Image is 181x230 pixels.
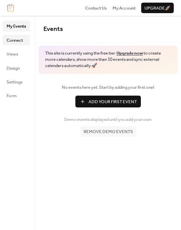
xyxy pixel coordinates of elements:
span: This site is currently using the free tier. to create more calendars, show more than 10 events an... [45,50,171,69]
a: Views [3,49,30,59]
span: Settings [7,79,22,85]
span: Connect [7,37,23,44]
a: Connect [3,35,30,45]
span: Remove demo events [84,128,133,135]
span: Upgrade 🚀 [144,5,170,11]
button: Add Your First Event [75,96,141,107]
span: Views [7,51,18,57]
span: Events [43,23,63,35]
a: Design [3,63,30,73]
a: Form [3,90,30,101]
button: Remove demo events [80,126,136,137]
span: My Events [7,23,26,30]
span: Form [7,93,17,99]
span: No events here yet. Start by adding your first one! [43,84,173,91]
a: Add Your First Event [43,96,173,107]
a: My Events [3,21,30,31]
img: logo [7,4,14,11]
a: Settings [3,77,30,87]
a: My Account [113,5,136,11]
a: Upgrade now [116,49,143,57]
a: Contact Us [85,5,107,11]
span: Add Your First Event [89,99,137,105]
span: Demo events displayed until you add your own. [64,116,152,123]
button: Upgrade🚀 [141,3,174,13]
span: Design [7,65,20,72]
